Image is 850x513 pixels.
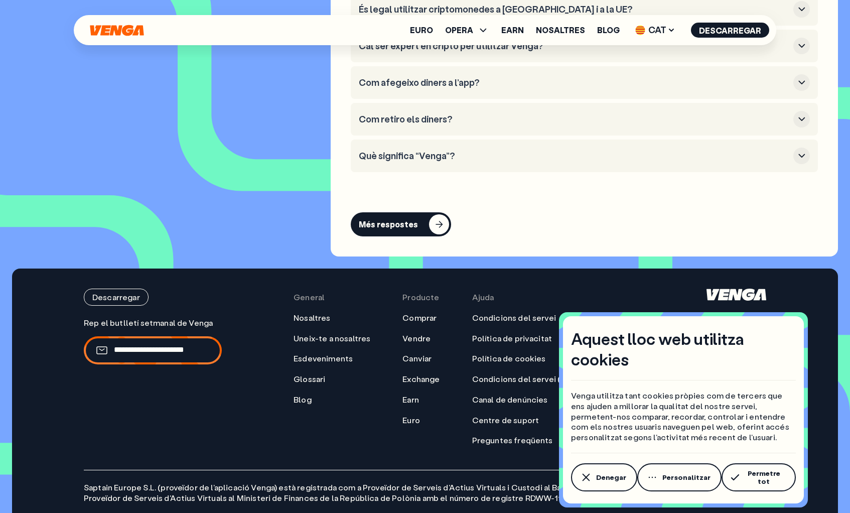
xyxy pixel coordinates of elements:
img: flag-cat [635,25,645,35]
a: Nosaltres [536,26,585,34]
button: Descarregar [691,23,769,38]
span: Personalitzar [662,473,711,481]
a: Exchange [402,374,440,384]
span: CAT [632,22,679,38]
div: Més respostes [359,219,418,229]
span: Producte [402,292,439,303]
a: Política de cookies [472,353,546,364]
a: Descarregar [84,289,222,306]
button: Com afegeixo diners a l’app? [359,74,810,91]
button: Més respostes [351,212,451,236]
a: Política de privacitat [472,333,552,344]
h3: Cal ser expert en cripto per utilitzar Venga? [359,41,789,52]
a: Preguntes freqüents [472,435,553,446]
span: OPERA [445,24,489,36]
button: Denegar [571,463,637,491]
span: Permetre tot [743,469,785,485]
svg: Inici [706,289,766,301]
button: Descarregar [84,289,149,306]
p: Saptain Europe S.L. (proveïdor de l'aplicació Venga) està registrada com a Proveïdor de Serveis d... [84,470,766,503]
a: Blog [294,395,312,405]
a: Condicions del servei [472,313,556,323]
span: General [294,292,325,303]
a: Esdeveniments [294,353,353,364]
a: Blog [597,26,620,34]
a: Glossari [294,374,325,384]
a: Euro [402,415,420,426]
h4: Aquest lloc web utilitza cookies [571,328,796,370]
a: Condicions del servei (Earn) [472,374,579,384]
button: Com retiro els diners? [359,111,810,127]
button: És legal utilitzar criptomonedes a [GEOGRAPHIC_DATA] i a la UE? [359,1,810,18]
a: Euro [410,26,433,34]
span: Denegar [596,473,626,481]
a: Vendre [402,333,431,344]
button: Cal ser expert en cripto per utilitzar Venga? [359,38,810,54]
button: Què significa “Venga”? [359,148,810,164]
span: OPERA [445,26,473,34]
a: Canal de denúncies [472,395,548,405]
p: Rep el butlletí setmanal de Venga [84,318,222,328]
a: Canviar [402,353,432,364]
h3: Què significa “Venga”? [359,151,789,162]
h3: Com retiro els diners? [359,114,789,125]
a: Earn [501,26,524,34]
span: Ajuda [472,292,494,303]
a: Nosaltres [294,313,330,323]
a: Uneix-te a nosaltres [294,333,370,344]
h3: És legal utilitzar criptomonedes a [GEOGRAPHIC_DATA] i a la UE? [359,4,789,15]
button: Permetre tot [722,463,796,491]
p: Venga utilitza tant cookies pròpies com de tercers que ens ajuden a millorar la qualitat del nost... [571,391,796,443]
p: Uneix-te a la nostra comunitat [651,311,766,321]
button: Personalitzar [637,463,722,491]
a: Centre de suport [472,415,539,426]
h3: Com afegeixo diners a l’app? [359,77,789,88]
a: Comprar [402,313,437,323]
a: Earn [402,395,419,405]
svg: Inici [89,25,145,36]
